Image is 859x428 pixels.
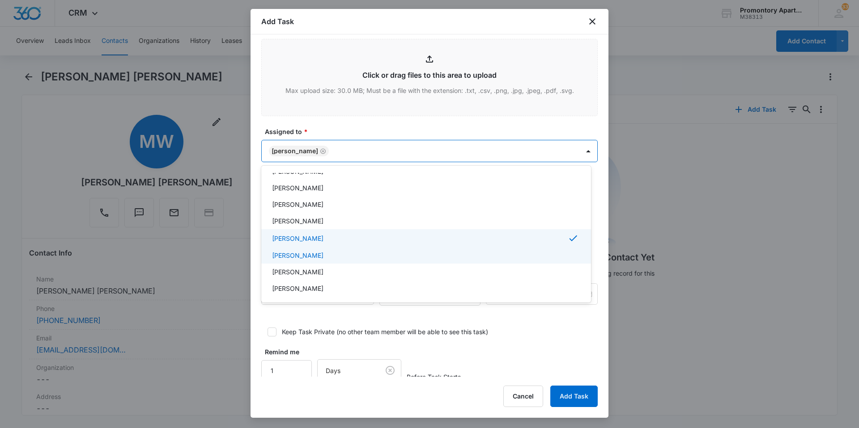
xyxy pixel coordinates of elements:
p: [PERSON_NAME] [272,216,323,226]
p: [PERSON_NAME] [272,251,323,260]
p: [PERSON_NAME] [272,183,323,193]
p: [PERSON_NAME] [272,234,323,243]
p: [PERSON_NAME] [272,267,323,277]
p: [PERSON_NAME] [272,284,323,293]
p: [PERSON_NAME] [272,200,323,209]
